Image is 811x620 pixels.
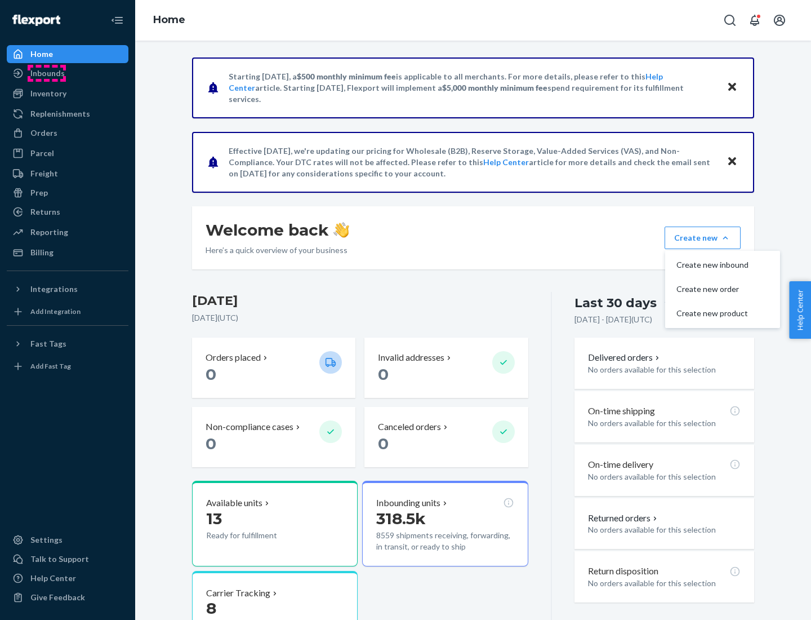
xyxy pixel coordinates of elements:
[7,303,128,321] a: Add Integration
[7,144,128,162] a: Parcel
[588,418,741,429] p: No orders available for this selection
[7,588,128,606] button: Give Feedback
[30,68,65,79] div: Inbounds
[376,497,440,510] p: Inbounding units
[743,9,766,32] button: Open notifications
[676,309,748,317] span: Create new product
[206,497,262,510] p: Available units
[7,550,128,568] a: Talk to Support
[676,285,748,293] span: Create new order
[7,64,128,82] a: Inbounds
[7,243,128,262] a: Billing
[7,203,128,221] a: Returns
[7,85,128,103] a: Inventory
[144,4,194,37] ol: breadcrumbs
[364,407,528,467] button: Canceled orders 0
[206,509,222,528] span: 13
[30,553,89,565] div: Talk to Support
[30,227,68,238] div: Reporting
[7,105,128,123] a: Replenishments
[667,277,778,302] button: Create new order
[30,573,76,584] div: Help Center
[206,587,270,600] p: Carrier Tracking
[667,302,778,326] button: Create new product
[30,88,66,99] div: Inventory
[30,206,60,218] div: Returns
[7,165,128,183] a: Freight
[297,72,396,81] span: $500 monthly minimum fee
[206,530,310,541] p: Ready for fulfillment
[676,261,748,269] span: Create new inbound
[106,9,128,32] button: Close Navigation
[7,531,128,549] a: Settings
[362,481,528,566] button: Inbounding units318.5k8559 shipments receiving, forwarding, in transit, or ready to ship
[7,223,128,241] a: Reporting
[378,434,389,453] span: 0
[725,79,739,96] button: Close
[588,524,741,535] p: No orders available for this selection
[376,530,514,552] p: 8559 shipments receiving, forwarding, in transit, or ready to ship
[192,338,355,398] button: Orders placed 0
[30,592,85,603] div: Give Feedback
[719,9,741,32] button: Open Search Box
[206,245,349,256] p: Here’s a quick overview of your business
[588,458,653,471] p: On-time delivery
[588,405,655,418] p: On-time shipping
[192,312,528,324] p: [DATE] ( UTC )
[30,168,58,179] div: Freight
[768,9,791,32] button: Open account menu
[206,434,216,453] span: 0
[30,187,48,198] div: Prep
[7,184,128,202] a: Prep
[30,338,66,349] div: Fast Tags
[30,284,78,295] div: Integrations
[376,509,426,528] span: 318.5k
[30,148,54,159] div: Parcel
[588,364,741,375] p: No orders available for this selection
[206,351,261,364] p: Orders placed
[12,15,60,26] img: Flexport logo
[588,512,660,525] button: Returned orders
[30,247,54,258] div: Billing
[378,365,389,384] span: 0
[30,127,57,139] div: Orders
[7,280,128,298] button: Integrations
[206,599,216,618] span: 8
[229,71,716,105] p: Starting [DATE], a is applicable to all merchants. For more details, please refer to this article...
[588,471,741,482] p: No orders available for this selection
[364,338,528,398] button: Invalid addresses 0
[206,365,216,384] span: 0
[378,351,444,364] p: Invalid addresses
[30,48,53,60] div: Home
[333,222,349,238] img: hand-wave emoji
[588,351,662,364] button: Delivered orders
[206,420,293,433] p: Non-compliance cases
[7,124,128,142] a: Orders
[7,569,128,587] a: Help Center
[192,292,528,310] h3: [DATE]
[229,145,716,179] p: Effective [DATE], we're updating our pricing for Wholesale (B2B), Reserve Storage, Value-Added Se...
[574,294,657,312] div: Last 30 days
[30,307,81,316] div: Add Integration
[206,220,349,240] h1: Welcome back
[667,253,778,277] button: Create new inbound
[7,335,128,353] button: Fast Tags
[378,420,441,433] p: Canceled orders
[7,45,128,63] a: Home
[588,565,658,578] p: Return disposition
[665,227,741,249] button: Create newCreate new inboundCreate new orderCreate new product
[725,154,739,170] button: Close
[7,357,128,375] a: Add Fast Tag
[153,14,185,26] a: Home
[30,361,71,371] div: Add Fast Tag
[574,314,652,325] p: [DATE] - [DATE] ( UTC )
[192,407,355,467] button: Non-compliance cases 0
[30,108,90,119] div: Replenishments
[442,83,547,92] span: $5,000 monthly minimum fee
[30,534,63,546] div: Settings
[789,281,811,339] button: Help Center
[588,578,741,589] p: No orders available for this selection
